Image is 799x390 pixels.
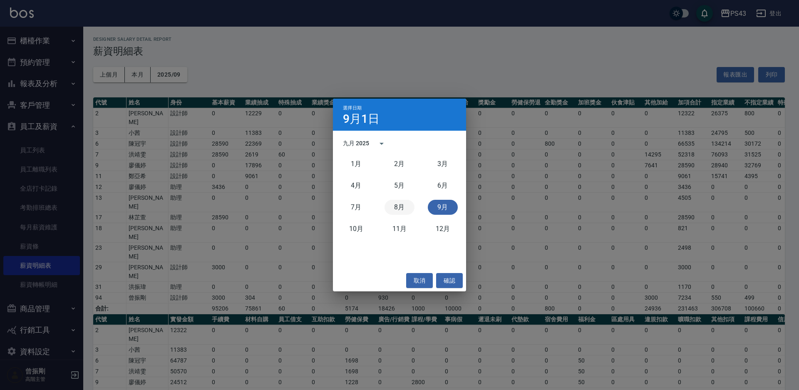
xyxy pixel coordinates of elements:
[385,178,414,193] button: 五月
[428,178,458,193] button: 六月
[341,178,371,193] button: 四月
[436,273,463,288] button: 確認
[341,200,371,215] button: 七月
[343,114,380,124] h4: 9月1日
[341,221,371,236] button: 十月
[428,156,458,171] button: 三月
[406,273,433,288] button: 取消
[428,221,458,236] button: 十二月
[343,139,369,148] div: 九月 2025
[385,156,414,171] button: 二月
[343,105,362,111] span: 選擇日期
[385,221,414,236] button: 十一月
[341,156,371,171] button: 一月
[385,200,414,215] button: 八月
[428,200,458,215] button: 九月
[372,134,392,154] button: calendar view is open, switch to year view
